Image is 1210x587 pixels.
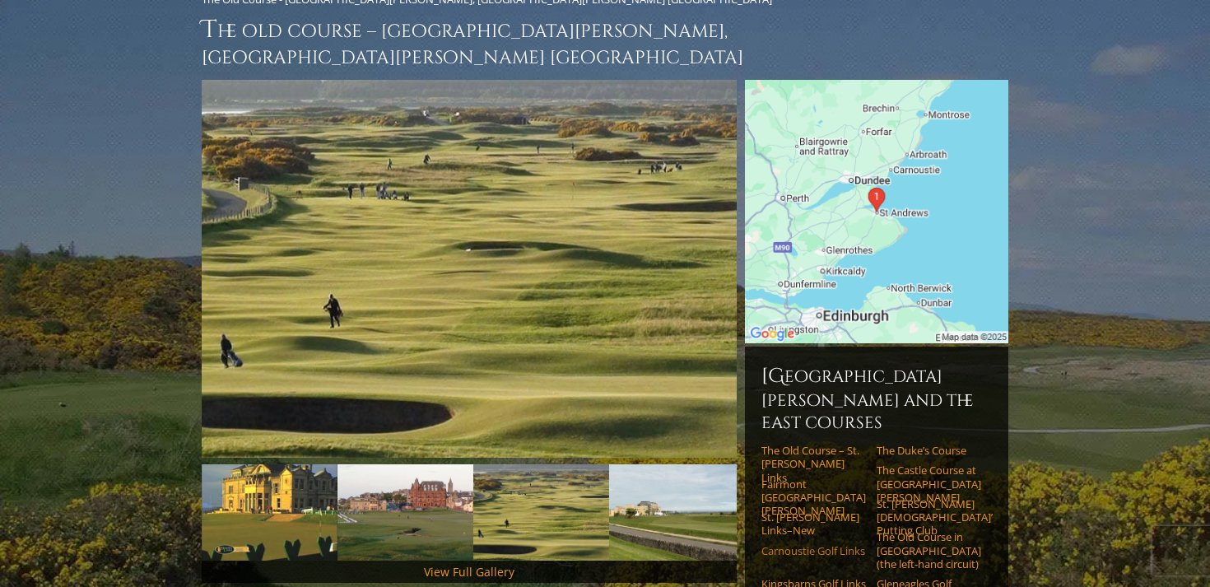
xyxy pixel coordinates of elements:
[877,444,981,457] a: The Duke’s Course
[424,564,514,580] a: View Full Gallery
[761,444,866,484] a: The Old Course – St. [PERSON_NAME] Links
[877,530,981,571] a: The Old Course in [GEOGRAPHIC_DATA] (the left-hand circuit)
[877,497,981,538] a: St. [PERSON_NAME] [DEMOGRAPHIC_DATA]’ Putting Club
[761,363,992,434] h6: [GEOGRAPHIC_DATA][PERSON_NAME] and the East Courses
[761,510,866,538] a: St. [PERSON_NAME] Links–New
[877,464,981,504] a: The Castle Course at [GEOGRAPHIC_DATA][PERSON_NAME]
[745,80,1008,343] img: Google Map of St Andrews Links, St Andrews, United Kingdom
[202,13,1008,70] h1: The Old Course – [GEOGRAPHIC_DATA][PERSON_NAME], [GEOGRAPHIC_DATA][PERSON_NAME] [GEOGRAPHIC_DATA]
[761,478,866,518] a: Fairmont [GEOGRAPHIC_DATA][PERSON_NAME]
[761,544,866,557] a: Carnoustie Golf Links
